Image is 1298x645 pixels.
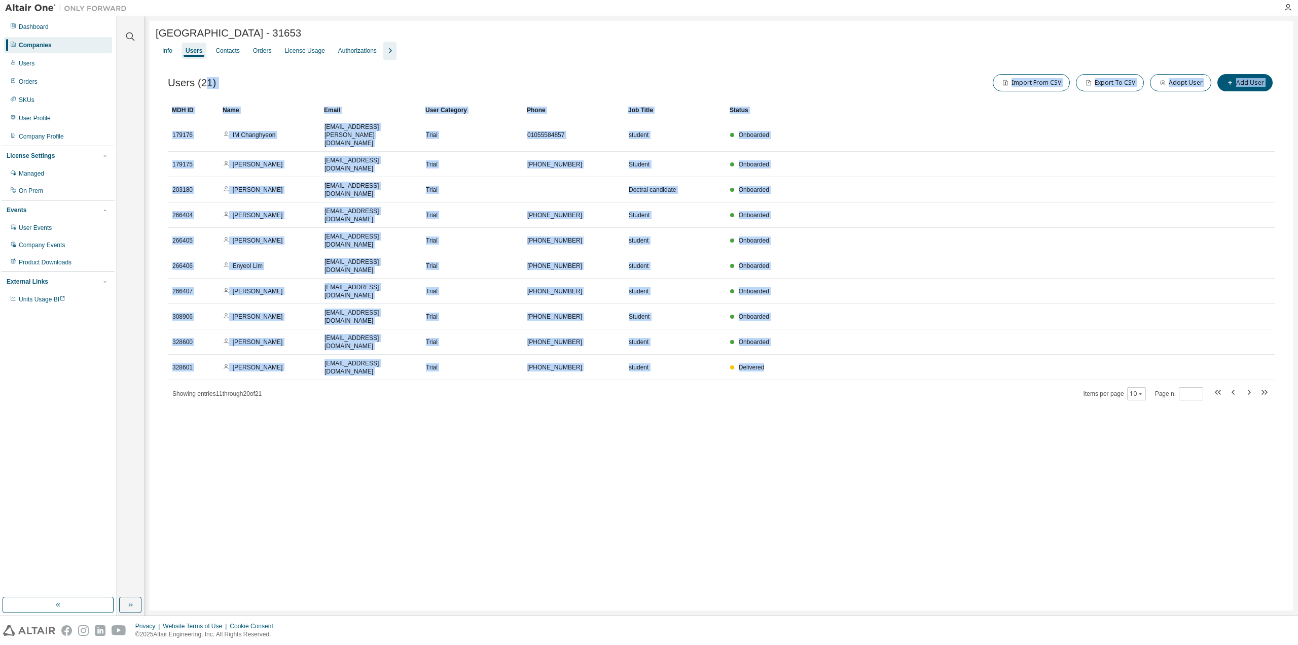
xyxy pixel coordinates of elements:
[1084,387,1146,400] span: Items per page
[324,309,417,325] span: [EMAIL_ADDRESS][DOMAIN_NAME]
[1076,74,1144,91] button: Export To CSV
[629,211,650,219] span: Student
[527,287,582,295] span: [PHONE_NUMBER]
[172,313,193,321] span: 308906
[629,363,648,371] span: student
[172,236,193,245] span: 266405
[739,288,769,295] span: Onboarded
[19,96,34,104] div: SKUs
[629,236,648,245] span: student
[95,625,105,636] img: linkedin.svg
[629,287,648,295] span: student
[324,182,417,198] span: [EMAIL_ADDRESS][DOMAIN_NAME]
[527,236,582,245] span: [PHONE_NUMBER]
[739,338,769,346] span: Onboarded
[739,212,769,219] span: Onboarded
[629,262,648,270] span: student
[629,131,648,139] span: student
[162,47,172,55] div: Info
[739,186,769,193] span: Onboarded
[172,160,193,168] span: 179175
[172,102,214,118] div: MDH ID
[7,278,48,286] div: External Links
[324,232,417,249] span: [EMAIL_ADDRESS][DOMAIN_NAME]
[135,630,279,639] p: © 2025 Altair Engineering, Inc. All Rights Reserved.
[3,625,55,636] img: altair_logo.svg
[426,363,438,371] span: Trial
[739,237,769,244] span: Onboarded
[338,47,377,55] div: Authorizations
[19,114,51,122] div: User Profile
[426,160,438,168] span: Trial
[739,262,769,269] span: Onboarded
[993,74,1070,91] button: Import From CSV
[527,313,582,321] span: [PHONE_NUMBER]
[19,224,52,232] div: User Events
[426,211,438,219] span: Trial
[324,283,417,299] span: [EMAIL_ADDRESS][DOMAIN_NAME]
[19,78,38,86] div: Orders
[426,131,438,139] span: Trial
[135,622,163,630] div: Privacy
[324,258,417,274] span: [EMAIL_ADDRESS][DOMAIN_NAME]
[5,3,132,13] img: Altair One
[324,123,417,147] span: [EMAIL_ADDRESS][PERSON_NAME][DOMAIN_NAME]
[19,41,52,49] div: Companies
[61,625,72,636] img: facebook.svg
[233,313,283,320] a: [PERSON_NAME]
[527,338,582,346] span: [PHONE_NUMBER]
[426,186,438,194] span: Trial
[112,625,126,636] img: youtube.svg
[233,161,283,168] a: [PERSON_NAME]
[233,237,283,244] a: [PERSON_NAME]
[629,186,676,194] span: Doctral candidate
[1217,74,1273,91] button: Add User
[730,102,1214,118] div: Status
[324,102,417,118] div: Email
[19,132,64,141] div: Company Profile
[426,236,438,245] span: Trial
[426,313,438,321] span: Trial
[425,102,519,118] div: User Category
[7,152,55,160] div: License Settings
[172,262,193,270] span: 266406
[168,77,216,89] span: Users (21)
[527,131,564,139] span: 01055584857
[223,102,316,118] div: Name
[253,47,272,55] div: Orders
[19,258,71,266] div: Product Downloads
[172,131,193,139] span: 179176
[629,313,650,321] span: Student
[739,364,765,371] span: Delivered
[324,207,417,223] span: [EMAIL_ADDRESS][DOMAIN_NAME]
[233,338,283,346] a: [PERSON_NAME]
[527,102,620,118] div: Phone
[163,622,230,630] div: Website Terms of Use
[527,262,582,270] span: [PHONE_NUMBER]
[1155,387,1203,400] span: Page n.
[172,186,193,194] span: 203180
[172,363,193,371] span: 328601
[230,622,279,630] div: Cookie Consent
[527,160,582,168] span: [PHONE_NUMBER]
[215,47,239,55] div: Contacts
[527,211,582,219] span: [PHONE_NUMBER]
[19,169,44,178] div: Managed
[739,161,769,168] span: Onboarded
[19,241,65,249] div: Company Events
[1150,74,1211,91] button: Adopt User
[19,296,65,303] span: Units Usage BI
[172,390,262,397] span: Showing entries 11 through 20 of 21
[426,338,438,346] span: Trial
[19,23,49,31] div: Dashboard
[233,186,283,193] a: [PERSON_NAME]
[156,27,301,39] span: [GEOGRAPHIC_DATA] - 31653
[172,211,193,219] span: 266404
[233,262,263,269] a: Enyeol Lim
[1130,390,1143,398] button: 10
[186,47,202,55] div: Users
[233,212,283,219] a: [PERSON_NAME]
[324,334,417,350] span: [EMAIL_ADDRESS][DOMAIN_NAME]
[739,313,769,320] span: Onboarded
[233,364,283,371] a: [PERSON_NAME]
